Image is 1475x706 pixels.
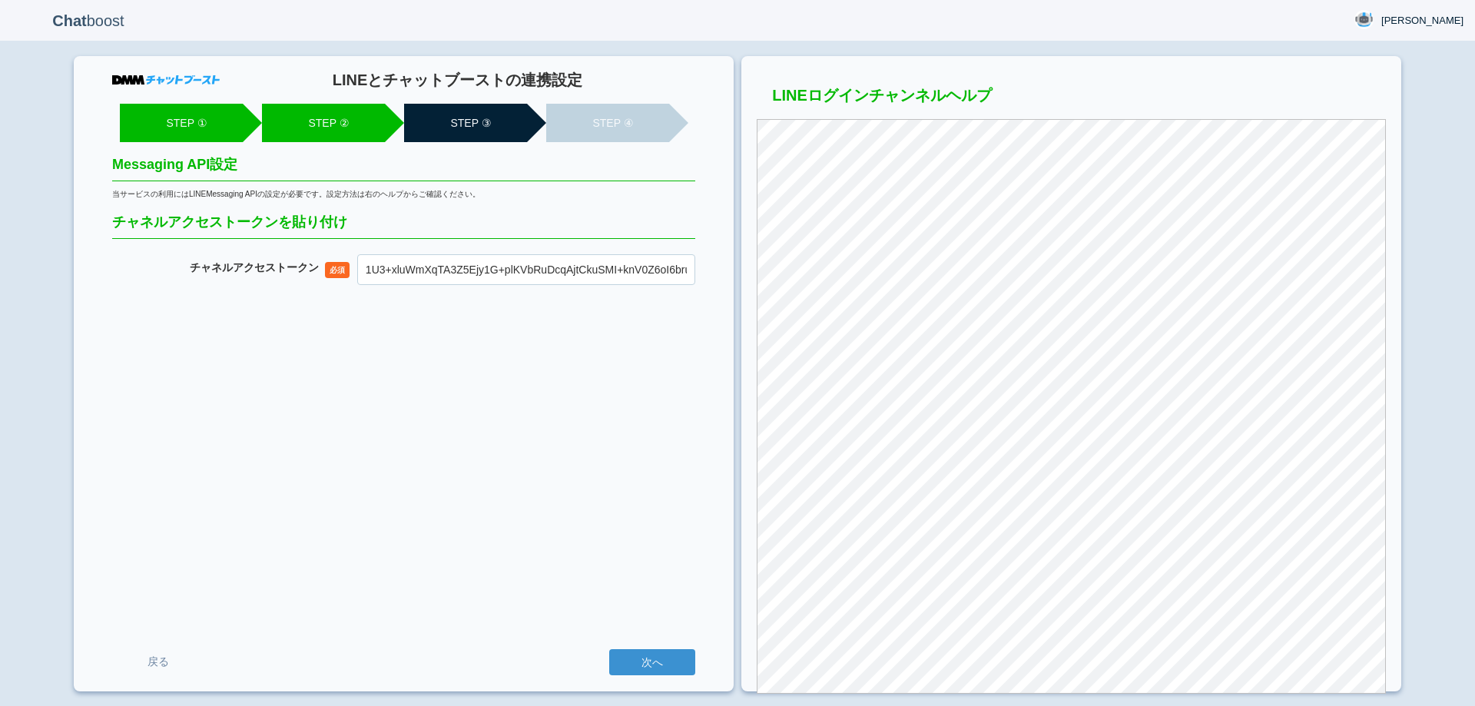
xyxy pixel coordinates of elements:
span: 必須 [325,262,350,278]
label: チャネル アクセストークン [190,261,319,274]
h2: チャネルアクセストークンを貼り付け [112,215,695,239]
input: 次へ [609,649,695,675]
li: STEP ④ [546,104,669,142]
p: boost [12,2,165,40]
h3: LINEログインチャンネルヘルプ [757,87,1386,111]
img: User Image [1354,10,1374,29]
h1: LINEとチャットブーストの連携設定 [220,71,695,88]
li: STEP ② [262,104,385,142]
img: DMMチャットブースト [112,75,220,85]
b: Chat [52,12,86,29]
span: [PERSON_NAME] [1381,13,1463,28]
div: 当サービスの利用にはLINEMessaging APIの設定が必要です。設定方法は右のヘルプからご確認ください。 [112,189,695,200]
input: xxxxxx [357,254,695,285]
h2: Messaging API設定 [112,157,695,181]
li: STEP ③ [404,104,527,142]
li: STEP ① [120,104,243,142]
a: 戻る [112,648,204,676]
